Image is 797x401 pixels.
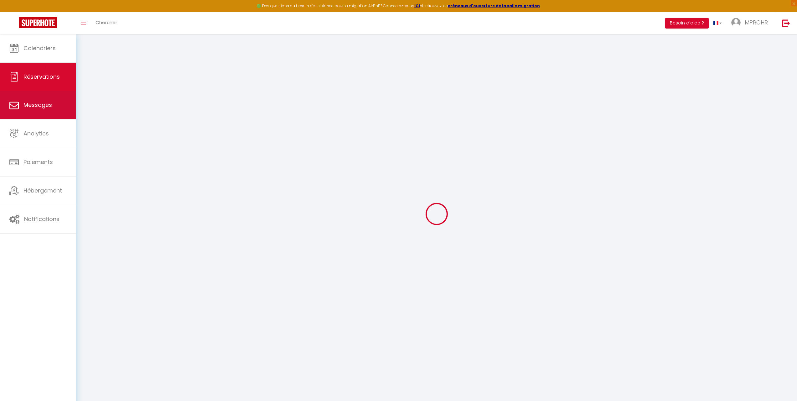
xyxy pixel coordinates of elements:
span: Messages [23,101,52,109]
a: Chercher [91,12,122,34]
span: Chercher [96,19,117,26]
span: Notifications [24,215,60,223]
a: ICI [414,3,420,8]
button: Besoin d'aide ? [665,18,709,29]
span: Réservations [23,73,60,81]
span: Calendriers [23,44,56,52]
a: créneaux d'ouverture de la salle migration [448,3,540,8]
button: Ouvrir le widget de chat LiveChat [5,3,24,21]
span: Hébergement [23,187,62,194]
iframe: Chat [770,373,792,396]
a: ... MPROHR [727,12,776,34]
span: Analytics [23,129,49,137]
img: Super Booking [19,17,57,28]
span: Paiements [23,158,53,166]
